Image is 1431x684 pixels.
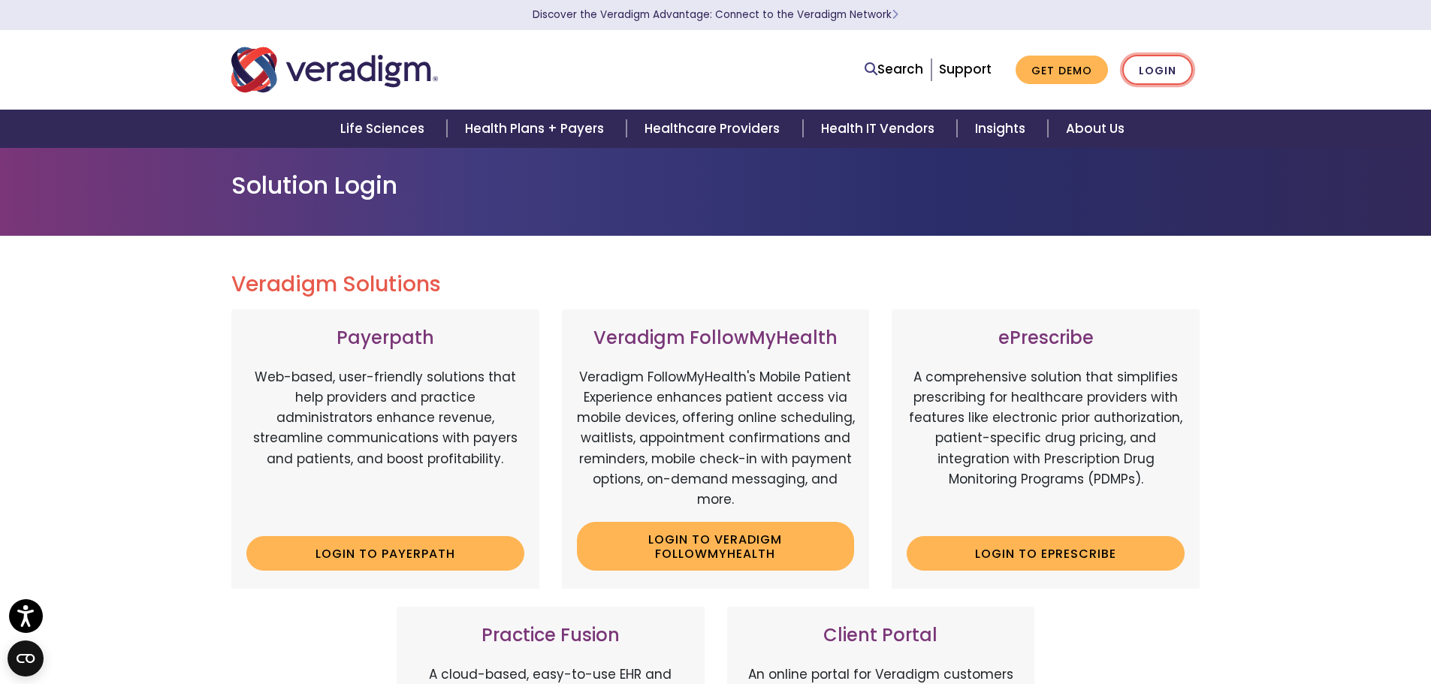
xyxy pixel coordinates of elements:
[322,110,447,148] a: Life Sciences
[412,625,690,646] h3: Practice Fusion
[1143,576,1413,666] iframe: Drift Chat Widget
[957,110,1048,148] a: Insights
[246,536,524,571] a: Login to Payerpath
[246,367,524,525] p: Web-based, user-friendly solutions that help providers and practice administrators enhance revenu...
[939,60,992,78] a: Support
[907,327,1185,349] h3: ePrescribe
[231,272,1200,297] h2: Veradigm Solutions
[626,110,802,148] a: Healthcare Providers
[8,640,44,676] button: Open CMP widget
[231,171,1200,200] h1: Solution Login
[742,625,1020,646] h3: Client Portal
[577,327,855,349] h3: Veradigm FollowMyHealth
[1122,55,1193,86] a: Login
[533,8,898,22] a: Discover the Veradigm Advantage: Connect to the Veradigm NetworkLearn More
[892,8,898,22] span: Learn More
[577,522,855,571] a: Login to Veradigm FollowMyHealth
[907,536,1185,571] a: Login to ePrescribe
[1016,56,1108,85] a: Get Demo
[447,110,626,148] a: Health Plans + Payers
[231,45,438,95] img: Veradigm logo
[907,367,1185,525] p: A comprehensive solution that simplifies prescribing for healthcare providers with features like ...
[577,367,855,510] p: Veradigm FollowMyHealth's Mobile Patient Experience enhances patient access via mobile devices, o...
[1048,110,1143,148] a: About Us
[865,59,923,80] a: Search
[803,110,957,148] a: Health IT Vendors
[246,327,524,349] h3: Payerpath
